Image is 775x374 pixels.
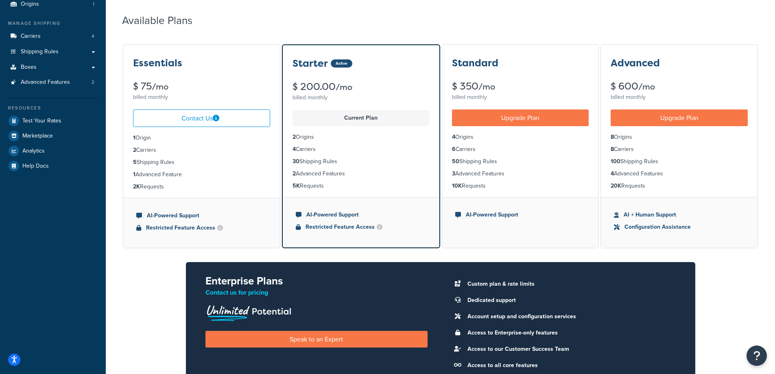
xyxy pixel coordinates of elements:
[611,169,614,178] strong: 4
[452,169,455,178] strong: 3
[6,75,100,90] a: Advanced Features 2
[133,109,270,127] a: Contact Us
[611,145,748,154] li: Carriers
[6,44,100,59] a: Shipping Rules
[6,29,100,44] a: Carriers 4
[293,182,300,190] strong: 5K
[296,210,426,219] li: AI-Powered Support
[452,182,462,190] strong: 10K
[133,170,270,179] li: Advanced Feature
[6,159,100,173] a: Help Docs
[21,48,59,55] span: Shipping Rules
[611,157,620,166] strong: 100
[452,182,589,190] li: Requests
[336,81,352,93] small: /mo
[611,81,748,92] div: $ 600
[21,79,70,86] span: Advanced Features
[614,223,744,232] li: Configuration Assistance
[478,81,495,92] small: /mo
[611,92,748,103] div: billed monthly
[6,29,100,44] li: Carriers
[22,163,49,170] span: Help Docs
[611,109,748,126] a: Upgrade Plan
[293,157,299,166] strong: 30
[136,223,267,232] li: Restricted Feature Access
[205,331,428,348] a: Speak to an Expert
[133,146,270,155] li: Carriers
[296,223,426,232] li: Restricted Feature Access
[205,302,292,321] img: Unlimited Potential
[6,129,100,143] a: Marketplace
[452,133,589,142] li: Origins
[92,79,94,86] span: 2
[638,81,655,92] small: /mo
[6,75,100,90] li: Advanced Features
[22,148,45,155] span: Analytics
[452,92,589,103] div: billed monthly
[611,133,614,141] strong: 8
[6,105,100,112] div: Resources
[293,157,430,166] li: Shipping Rules
[297,112,425,124] p: Current Plan
[293,82,430,92] div: $ 200.00
[133,81,270,92] div: $ 75
[611,145,614,153] strong: 8
[205,275,428,287] h2: Enterprise Plans
[205,287,428,298] p: Contact us for pricing
[463,360,676,371] li: Access to all core features
[463,311,676,322] li: Account setup and configuration services
[133,92,270,103] div: billed monthly
[611,182,621,190] strong: 20K
[21,1,39,8] span: Origins
[293,169,296,178] strong: 2
[122,15,205,26] h2: Available Plans
[133,158,137,166] strong: 5
[293,182,430,190] li: Requests
[452,58,498,68] h3: Standard
[463,295,676,306] li: Dedicated support
[452,81,589,92] div: $ 350
[611,157,748,166] li: Shipping Rules
[293,133,296,141] strong: 2
[747,346,767,366] button: Open Resource Center
[452,145,589,154] li: Carriers
[293,58,328,69] h3: Starter
[463,278,676,290] li: Custom plan & rate limits
[6,114,100,128] li: Test Your Rates
[22,133,53,140] span: Marketplace
[133,182,270,191] li: Requests
[452,157,459,166] strong: 50
[21,64,37,71] span: Boxes
[611,182,748,190] li: Requests
[93,1,94,8] span: 1
[22,118,61,125] span: Test Your Rates
[6,144,100,158] a: Analytics
[293,169,430,178] li: Advanced Features
[463,327,676,339] li: Access to Enterprise-only features
[455,210,586,219] li: AI-Powered Support
[136,211,267,220] li: AI-Powered Support
[133,170,135,179] strong: 1
[133,58,182,68] h3: Essentials
[293,145,430,154] li: Carriers
[611,58,660,68] h3: Advanced
[6,60,100,75] a: Boxes
[133,158,270,167] li: Shipping Rules
[133,182,140,191] strong: 2K
[133,133,270,142] li: Origin
[452,169,589,178] li: Advanced Features
[293,133,430,142] li: Origins
[6,20,100,27] div: Manage Shipping
[331,59,352,68] div: Active
[92,33,94,40] span: 4
[452,133,455,141] strong: 4
[152,81,168,92] small: /mo
[133,146,136,154] strong: 2
[293,92,430,103] div: billed monthly
[463,343,676,355] li: Access to our Customer Success Team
